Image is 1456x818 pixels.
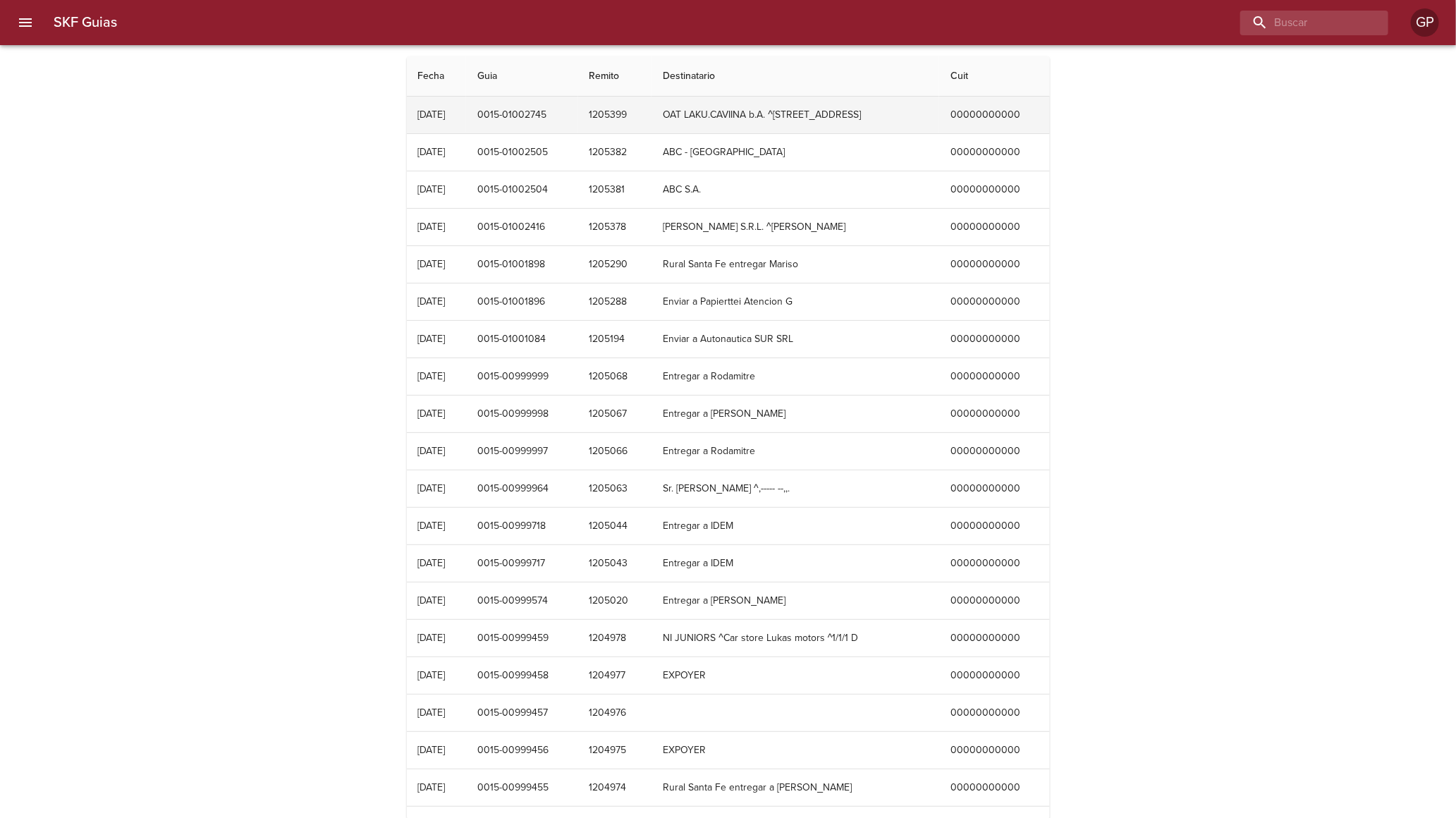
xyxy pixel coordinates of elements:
input: buscar [1240,11,1364,35]
th: Remito [578,56,652,97]
td: [DATE] [407,620,467,657]
td: 0015-01001898 [466,246,577,283]
td: Entregar a Rodamitre [651,433,939,470]
td: ABC S.A. [651,171,939,208]
td: 00000000000 [939,321,1049,358]
td: 00000000000 [939,582,1049,619]
td: 0015-00999997 [466,433,577,470]
td: [DATE] [407,433,467,470]
td: [DATE] [407,134,467,171]
td: Enviar a Autonautica SUR SRL [651,321,939,358]
td: Rural Santa Fe entregar a [PERSON_NAME] [651,769,939,806]
td: 00000000000 [939,545,1049,582]
td: Rural Santa Fe entregar Mariso [651,246,939,283]
td: 1205020 [578,582,652,619]
td: 1205067 [578,396,652,432]
td: Entregar a [PERSON_NAME] [651,582,939,619]
td: 1205290 [578,246,652,283]
td: 0015-00999718 [466,508,577,544]
td: 00000000000 [939,657,1049,694]
div: Abrir información de usuario [1411,8,1439,37]
td: 00000000000 [939,246,1049,283]
td: [DATE] [407,171,467,208]
th: Destinatario [651,56,939,97]
td: 1205381 [578,171,652,208]
td: 1205043 [578,545,652,582]
td: 0015-01001896 [466,283,577,320]
td: 1205194 [578,321,652,358]
td: NI JUNIORS ^Car store Lukas motors ^1/1/1 D [651,620,939,657]
td: [DATE] [407,358,467,395]
td: 1205382 [578,134,652,171]
td: 00000000000 [939,134,1049,171]
td: 1204978 [578,620,652,657]
td: 0015-00999999 [466,358,577,395]
td: [DATE] [407,695,467,731]
td: 1205378 [578,209,652,245]
td: [DATE] [407,582,467,619]
td: [PERSON_NAME] S.R.L. ^[PERSON_NAME] [651,209,939,245]
td: 1205066 [578,433,652,470]
td: Entregar a Rodamitre [651,358,939,395]
td: OAT LAKU.CAVIINA b.A. ^[STREET_ADDRESS] [651,97,939,133]
td: 0015-00999456 [466,732,577,769]
td: 1204976 [578,695,652,731]
td: 00000000000 [939,396,1049,432]
td: [DATE] [407,470,467,507]
td: 00000000000 [939,695,1049,731]
td: EXPOYER [651,732,939,769]
td: 0015-00999998 [466,396,577,432]
td: 1204975 [578,732,652,769]
td: [DATE] [407,283,467,320]
td: Entregar a [PERSON_NAME] [651,396,939,432]
td: Enviar a Papierttei Atencion G [651,283,939,320]
td: 00000000000 [939,97,1049,133]
td: 00000000000 [939,769,1049,806]
td: EXPOYER [651,657,939,694]
td: [DATE] [407,769,467,806]
td: 1205288 [578,283,652,320]
td: [DATE] [407,732,467,769]
td: Entregar a IDEM [651,508,939,544]
td: 1205044 [578,508,652,544]
div: GP [1411,8,1439,37]
td: [DATE] [407,657,467,694]
td: 1204974 [578,769,652,806]
td: 0015-00999459 [466,620,577,657]
th: Fecha [407,56,467,97]
td: [DATE] [407,209,467,245]
td: [DATE] [407,321,467,358]
td: 1204977 [578,657,652,694]
td: 0015-00999457 [466,695,577,731]
td: 00000000000 [939,508,1049,544]
td: 0015-00999455 [466,769,577,806]
td: 0015-00999574 [466,582,577,619]
td: 0015-00999964 [466,470,577,507]
th: Guia [466,56,577,97]
td: 00000000000 [939,433,1049,470]
td: [DATE] [407,246,467,283]
button: menu [8,6,42,39]
td: 1205399 [578,97,652,133]
td: 0015-00999717 [466,545,577,582]
td: 0015-01002745 [466,97,577,133]
td: [DATE] [407,508,467,544]
td: 00000000000 [939,620,1049,657]
td: 1205068 [578,358,652,395]
td: [DATE] [407,97,467,133]
td: 0015-01001084 [466,321,577,358]
td: 0015-01002416 [466,209,577,245]
th: Cuit [939,56,1049,97]
td: [DATE] [407,396,467,432]
td: 00000000000 [939,470,1049,507]
td: Entregar a IDEM [651,545,939,582]
td: 00000000000 [939,171,1049,208]
h6: SKF Guias [54,11,117,34]
td: [DATE] [407,545,467,582]
td: 00000000000 [939,283,1049,320]
td: 00000000000 [939,358,1049,395]
td: Sr. [PERSON_NAME] ^,----- --,,. [651,470,939,507]
td: ABC - [GEOGRAPHIC_DATA] [651,134,939,171]
td: 1205063 [578,470,652,507]
td: 0015-01002504 [466,171,577,208]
